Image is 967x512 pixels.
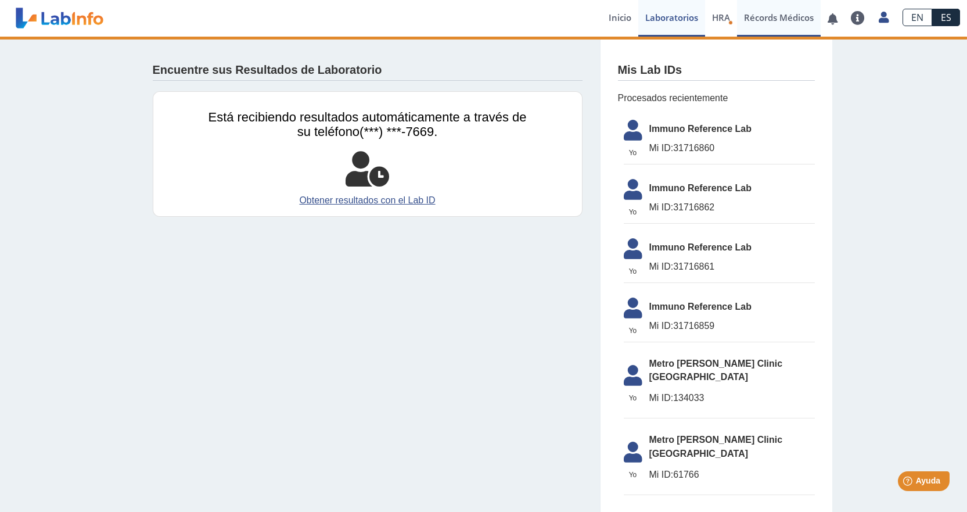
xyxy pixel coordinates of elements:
[209,194,527,207] a: Obtener resultados con el Lab ID
[617,266,649,277] span: Yo
[649,468,815,482] span: 61766
[649,470,674,479] span: Mi ID:
[617,393,649,403] span: Yo
[649,319,815,333] span: 31716859
[617,148,649,158] span: Yo
[903,9,932,26] a: EN
[617,470,649,480] span: Yo
[649,143,674,153] span: Mi ID:
[864,467,954,499] iframe: Help widget launcher
[617,325,649,336] span: Yo
[618,63,682,77] h4: Mis Lab IDs
[649,200,815,214] span: 31716862
[712,12,730,23] span: HRA
[649,141,815,155] span: 31716860
[649,433,815,461] span: Metro [PERSON_NAME] Clinic [GEOGRAPHIC_DATA]
[649,391,815,405] span: 134033
[209,110,527,139] span: Está recibiendo resultados automáticamente a través de su teléfono
[649,241,815,255] span: Immuno Reference Lab
[153,63,382,77] h4: Encuentre sus Resultados de Laboratorio
[932,9,960,26] a: ES
[649,260,815,274] span: 31716861
[649,181,815,195] span: Immuno Reference Lab
[649,300,815,314] span: Immuno Reference Lab
[649,262,674,271] span: Mi ID:
[617,207,649,217] span: Yo
[649,393,674,403] span: Mi ID:
[649,357,815,385] span: Metro [PERSON_NAME] Clinic [GEOGRAPHIC_DATA]
[649,202,674,212] span: Mi ID:
[649,122,815,136] span: Immuno Reference Lab
[618,91,815,105] span: Procesados recientemente
[649,321,674,331] span: Mi ID:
